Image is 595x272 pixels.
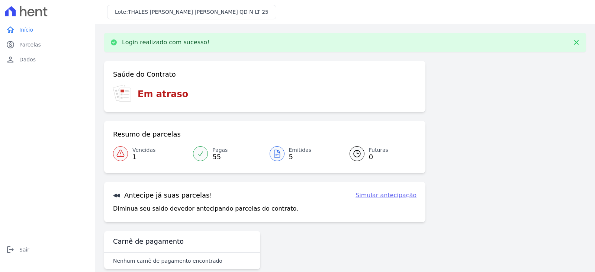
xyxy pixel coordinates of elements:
[113,143,189,164] a: Vencidas 1
[3,52,92,67] a: personDados
[289,154,312,160] span: 5
[6,25,15,34] i: home
[132,154,155,160] span: 1
[189,143,264,164] a: Pagas 55
[369,154,388,160] span: 0
[113,204,298,213] p: Diminua seu saldo devedor antecipando parcelas do contrato.
[19,41,41,48] span: Parcelas
[6,245,15,254] i: logout
[19,26,33,33] span: Início
[212,146,228,154] span: Pagas
[3,37,92,52] a: paidParcelas
[289,146,312,154] span: Emitidas
[113,191,212,200] h3: Antecipe já suas parcelas!
[6,55,15,64] i: person
[369,146,388,154] span: Futuras
[138,87,188,101] h3: Em atraso
[341,143,416,164] a: Futuras 0
[113,130,181,139] h3: Resumo de parcelas
[3,22,92,37] a: homeInício
[122,39,210,46] p: Login realizado com sucesso!
[113,70,176,79] h3: Saúde do Contrato
[132,146,155,154] span: Vencidas
[212,154,228,160] span: 55
[128,9,268,15] span: THALES [PERSON_NAME] [PERSON_NAME] QD N LT 25
[115,8,268,16] h3: Lote:
[19,56,36,63] span: Dados
[113,237,184,246] h3: Carnê de pagamento
[3,242,92,257] a: logoutSair
[19,246,29,253] span: Sair
[6,40,15,49] i: paid
[265,143,341,164] a: Emitidas 5
[113,257,222,265] p: Nenhum carnê de pagamento encontrado
[356,191,416,200] a: Simular antecipação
